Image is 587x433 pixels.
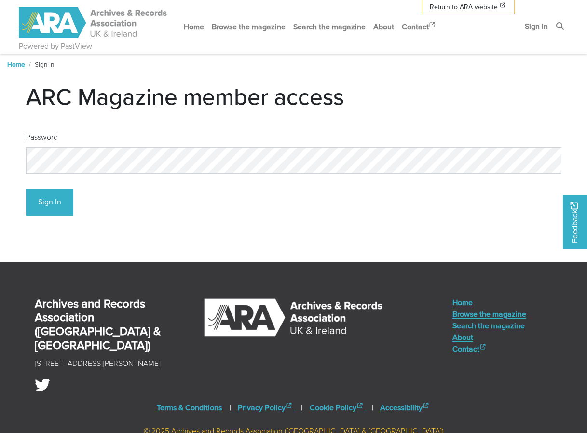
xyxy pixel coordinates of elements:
a: Home [452,297,526,308]
button: Sign In [26,189,73,216]
strong: Archives and Records Association ([GEOGRAPHIC_DATA] & [GEOGRAPHIC_DATA]) [35,295,161,353]
img: ARA - ARC Magazine | Powered by PastView [19,7,168,38]
span: Return to ARA website [430,2,498,12]
a: ARA - ARC Magazine | Powered by PastView logo [19,2,168,44]
a: Powered by PastView [19,41,92,52]
a: Cookie Policy [310,402,366,413]
span: Sign in [35,59,54,69]
a: Browse the magazine [452,308,526,320]
a: Terms & Conditions [157,402,222,413]
a: Privacy Policy [238,402,295,413]
a: Contact [452,343,526,354]
a: Contact [398,14,440,40]
p: [STREET_ADDRESS][PERSON_NAME] [35,358,161,369]
a: Search the magazine [289,14,369,40]
h1: ARC Magazine member access [26,82,561,110]
a: About [369,14,398,40]
label: Password [26,132,58,143]
a: Sign in [521,14,552,39]
a: Browse the magazine [208,14,289,40]
a: Home [180,14,208,40]
a: About [452,331,526,343]
a: Would you like to provide feedback? [563,195,587,249]
a: Home [7,59,25,69]
span: Feedback [569,202,580,243]
img: Archives & Records Association (UK & Ireland) [203,297,384,339]
a: Accessibility [380,402,430,413]
a: Search the magazine [452,320,526,331]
